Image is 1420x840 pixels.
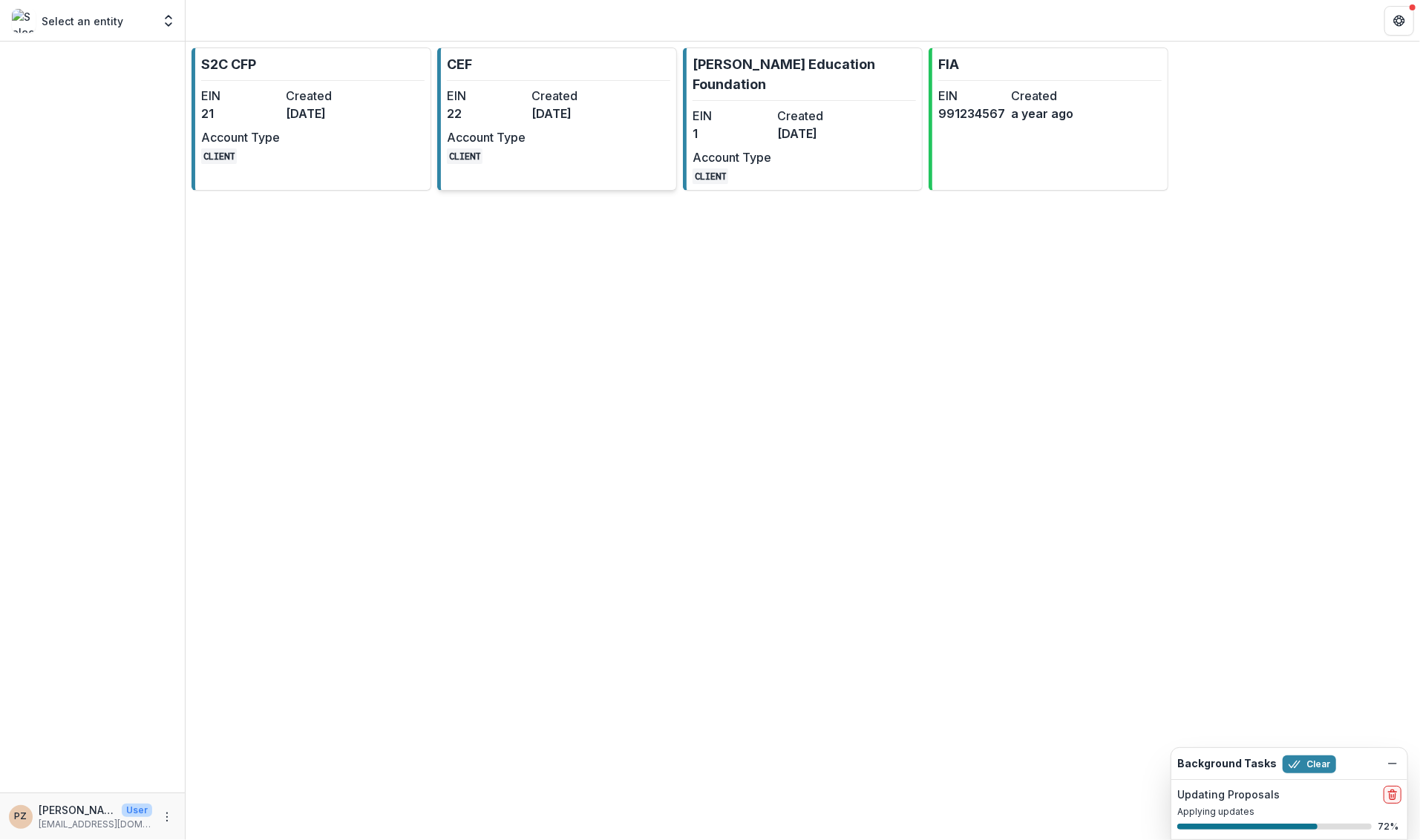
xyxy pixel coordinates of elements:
dt: Created [777,107,856,125]
p: Applying updates [1177,805,1401,818]
a: FIAEIN991234567Createda year ago [929,47,1168,191]
dt: EIN [938,87,1005,105]
dt: Account Type [201,128,280,146]
p: Select an entity [42,13,123,29]
a: CEFEIN22Created[DATE]Account TypeCLIENT [437,47,677,191]
p: [PERSON_NAME] [39,802,116,818]
p: [PERSON_NAME] Education Foundation [693,54,916,94]
button: Get Help [1384,6,1414,36]
button: delete [1384,786,1401,804]
button: Dismiss [1384,755,1401,772]
button: Clear [1283,755,1336,773]
p: User [122,804,152,817]
dd: [DATE] [777,125,856,142]
dd: a year ago [1011,105,1078,122]
img: Select an entity [12,9,36,33]
a: [PERSON_NAME] Education FoundationEIN1Created[DATE]Account TypeCLIENT [683,47,923,191]
dd: 22 [447,105,526,122]
code: CLIENT [447,148,482,164]
button: More [158,808,176,826]
dd: 21 [201,105,280,122]
code: CLIENT [201,148,237,164]
p: CEF [447,54,472,74]
dt: Account Type [447,128,526,146]
dt: Created [531,87,610,105]
p: S2C CFP [201,54,256,74]
dt: EIN [201,87,280,105]
button: Open entity switcher [158,6,179,36]
h2: Background Tasks [1177,758,1277,770]
code: CLIENT [693,168,728,184]
dt: Account Type [693,148,771,166]
dt: Created [1011,87,1078,105]
h2: Updating Proposals [1177,789,1280,801]
p: FIA [938,54,959,74]
a: S2C CFPEIN21Created[DATE]Account TypeCLIENT [192,47,431,191]
div: Priscilla Zamora [15,812,27,821]
p: [EMAIL_ADDRESS][DOMAIN_NAME] [39,818,152,831]
dd: [DATE] [286,105,364,122]
dd: [DATE] [531,105,610,122]
dt: Created [286,87,364,105]
p: 72 % [1378,820,1401,833]
dd: 991234567 [938,105,1005,122]
dd: 1 [693,125,771,142]
dt: EIN [693,107,771,125]
dt: EIN [447,87,526,105]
